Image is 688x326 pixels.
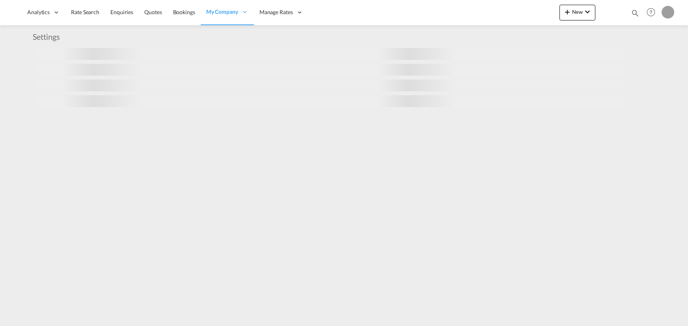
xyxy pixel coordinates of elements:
div: icon-magnify [631,9,640,20]
div: Settings [33,31,64,42]
div: Help [644,6,662,20]
span: Bookings [173,9,195,15]
md-icon: icon-chevron-down [583,7,592,17]
span: Quotes [144,9,162,15]
md-icon: icon-magnify [631,9,640,17]
span: Analytics [27,8,50,16]
span: Enquiries [110,9,133,15]
span: Manage Rates [259,8,293,16]
span: Rate Search [71,9,99,15]
span: New [563,9,592,15]
md-icon: icon-plus 400-fg [563,7,572,17]
span: Help [644,6,658,19]
span: My Company [206,8,238,16]
button: icon-plus 400-fgNewicon-chevron-down [559,5,595,20]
